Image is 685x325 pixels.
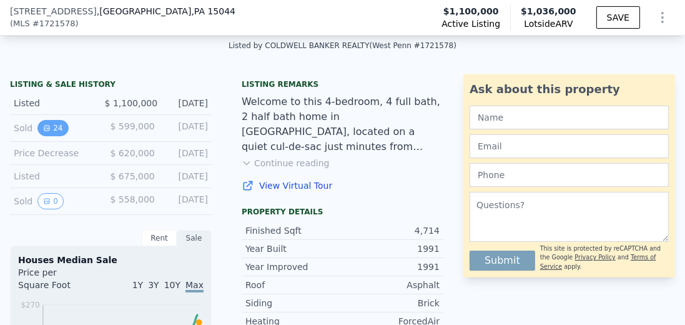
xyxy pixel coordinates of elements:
[242,94,443,154] div: Welcome to this 4-bedroom, 4 full bath, 2 half bath home in [GEOGRAPHIC_DATA], located on a quiet...
[343,242,440,255] div: 1991
[245,224,343,237] div: Finished Sqft
[242,157,330,169] button: Continue reading
[242,79,443,89] div: Listing remarks
[14,147,100,159] div: Price Decrease
[14,170,100,182] div: Listed
[650,5,675,30] button: Show Options
[18,254,204,266] div: Houses Median Sale
[164,280,180,290] span: 10Y
[343,279,440,291] div: Asphalt
[110,194,154,204] span: $ 558,000
[242,207,443,217] div: Property details
[470,163,669,187] input: Phone
[191,6,235,16] span: , PA 15044
[165,170,208,182] div: [DATE]
[142,230,177,246] div: Rent
[165,120,208,136] div: [DATE]
[18,266,111,299] div: Price per Square Foot
[443,5,499,17] span: $1,100,000
[470,134,669,158] input: Email
[245,242,343,255] div: Year Built
[177,230,212,246] div: Sale
[32,17,76,30] span: # 1721578
[167,97,208,109] div: [DATE]
[343,224,440,237] div: 4,714
[540,244,669,271] div: This site is protected by reCAPTCHA and the Google and apply.
[343,297,440,309] div: Brick
[470,251,535,271] button: Submit
[165,147,208,159] div: [DATE]
[596,6,640,29] button: SAVE
[110,148,154,158] span: $ 620,000
[97,5,235,17] span: , [GEOGRAPHIC_DATA]
[185,280,204,292] span: Max
[10,79,212,92] div: LISTING & SALE HISTORY
[470,81,669,98] div: Ask about this property
[10,5,97,17] span: [STREET_ADDRESS]
[245,297,343,309] div: Siding
[521,6,576,16] span: $1,036,000
[10,17,79,30] div: ( )
[110,121,154,131] span: $ 599,000
[13,17,30,30] span: MLS
[521,17,576,30] span: Lotside ARV
[574,254,615,261] a: Privacy Policy
[245,279,343,291] div: Roof
[14,193,100,209] div: Sold
[165,193,208,209] div: [DATE]
[110,171,154,181] span: $ 675,000
[105,98,158,108] span: $ 1,100,000
[229,41,456,50] div: Listed by COLDWELL BANKER REALTY (West Penn #1721578)
[343,261,440,273] div: 1991
[441,17,500,30] span: Active Listing
[148,280,159,290] span: 3Y
[37,120,68,136] button: View historical data
[470,106,669,129] input: Name
[37,193,64,209] button: View historical data
[21,301,40,309] tspan: $270
[14,120,100,136] div: Sold
[242,179,443,192] a: View Virtual Tour
[245,261,343,273] div: Year Improved
[540,254,656,269] a: Terms of Service
[132,280,143,290] span: 1Y
[14,97,95,109] div: Listed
